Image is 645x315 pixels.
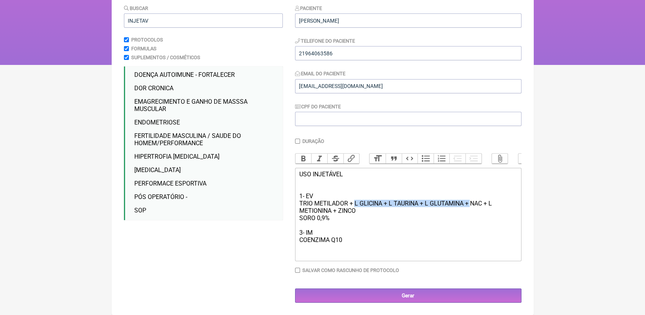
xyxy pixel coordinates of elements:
[465,154,482,164] button: Increase Level
[295,104,341,109] label: CPF do Paciente
[302,267,399,273] label: Salvar como rascunho de Protocolo
[295,38,355,44] label: Telefone do Paciente
[417,154,434,164] button: Bullets
[295,288,521,303] input: Gerar
[134,71,235,78] span: DOENÇA AUTOIMUNE - FORTALECER
[134,132,241,147] span: FERTILIDADE MASCULINA / SAUDE DO HOMEM/PERFORMANCE
[131,46,157,51] label: Formulas
[386,154,402,164] button: Quote
[134,98,247,113] span: EMAGRECIMENTO E GANHO DE MASSSA MUSCULAR
[295,71,346,76] label: Email do Paciente
[449,154,465,164] button: Decrease Level
[402,154,418,164] button: Code
[343,154,360,164] button: Link
[134,166,181,174] span: [MEDICAL_DATA]
[311,154,327,164] button: Italic
[124,5,148,11] label: Buscar
[327,154,343,164] button: Strikethrough
[134,153,219,160] span: HIPERTROFIA [MEDICAL_DATA]
[299,171,517,258] div: USO INJETÁVEL 1- EV TRIO METILADOR + L GLICINA + L TAURINA + L GLUTAMINA + NAC + L METIONINA + ZI...
[302,138,324,144] label: Duração
[131,55,200,60] label: Suplementos / Cosméticos
[295,154,312,164] button: Bold
[131,37,163,43] label: Protocolos
[295,5,322,11] label: Paciente
[134,193,187,201] span: PÓS OPERATÓRIO -
[134,85,173,92] span: DOR CRONICA
[134,119,180,126] span: ENDOMETRIOSE
[134,180,206,187] span: PERFORMACE ESPORTIVA
[370,154,386,164] button: Heading
[124,13,283,28] input: exemplo: emagrecimento, ansiedade
[134,207,146,214] span: SOP
[518,154,534,164] button: Undo
[492,154,508,164] button: Attach Files
[434,154,450,164] button: Numbers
